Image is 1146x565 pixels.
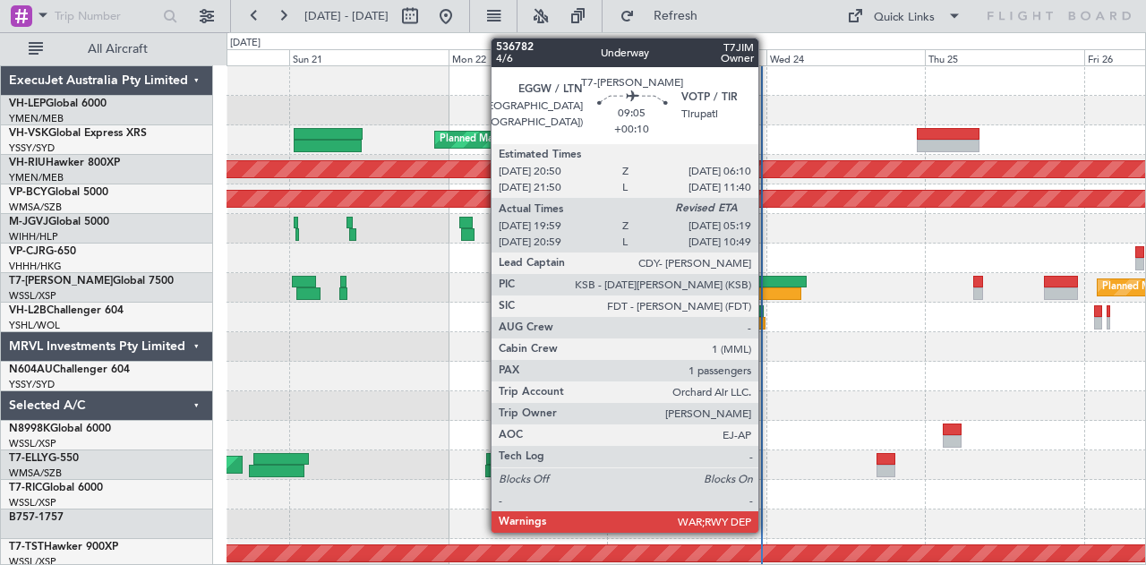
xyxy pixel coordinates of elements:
a: WSSL/XSP [9,437,56,450]
button: Quick Links [838,2,971,30]
a: VH-RIUHawker 800XP [9,158,120,168]
span: B757-1 [9,512,45,523]
span: M-JGVJ [9,217,48,227]
a: N8998KGlobal 6000 [9,424,111,434]
span: VH-L2B [9,305,47,316]
a: WSSL/XSP [9,289,56,303]
a: T7-TSTHawker 900XP [9,542,118,552]
span: T7-TST [9,542,44,552]
a: YSSY/SYD [9,378,55,391]
a: VP-CJRG-650 [9,246,76,257]
span: N604AU [9,364,53,375]
a: VH-VSKGlobal Express XRS [9,128,147,139]
span: [DATE] - [DATE] [304,8,389,24]
div: Planned Maint Sydney ([PERSON_NAME] Intl) [440,126,647,153]
a: B757-1757 [9,512,64,523]
a: T7-[PERSON_NAME]Global 7500 [9,276,174,287]
div: AOG Maint London ([GEOGRAPHIC_DATA]) [645,274,845,301]
a: WMSA/SZB [9,201,62,214]
a: YMEN/MEB [9,171,64,184]
a: YMEN/MEB [9,112,64,125]
a: WSSL/XSP [9,496,56,509]
div: Wed 24 [766,49,926,65]
a: T7-ELLYG-550 [9,453,79,464]
span: N8998K [9,424,50,434]
button: All Aircraft [20,35,194,64]
span: VH-LEP [9,98,46,109]
span: T7-ELLY [9,453,48,464]
a: N604AUChallenger 604 [9,364,130,375]
input: Trip Number [55,3,158,30]
div: Tue 23 [607,49,766,65]
button: Refresh [611,2,719,30]
div: Mon 22 [449,49,608,65]
a: WIHH/HLP [9,230,58,244]
a: YSSY/SYD [9,141,55,155]
div: [DATE] [230,36,261,51]
div: Quick Links [874,9,935,27]
div: Sun 21 [289,49,449,65]
a: VHHH/HKG [9,260,62,273]
span: VP-CJR [9,246,46,257]
span: VH-VSK [9,128,48,139]
a: YSHL/WOL [9,319,60,332]
a: T7-RICGlobal 6000 [9,483,103,493]
span: VP-BCY [9,187,47,198]
span: T7-[PERSON_NAME] [9,276,113,287]
span: All Aircraft [47,43,189,56]
a: M-JGVJGlobal 5000 [9,217,109,227]
a: VH-L2BChallenger 604 [9,305,124,316]
a: WMSA/SZB [9,467,62,480]
a: VP-BCYGlobal 5000 [9,187,108,198]
span: T7-RIC [9,483,42,493]
a: VH-LEPGlobal 6000 [9,98,107,109]
span: Refresh [638,10,714,22]
span: VH-RIU [9,158,46,168]
div: Thu 25 [925,49,1084,65]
